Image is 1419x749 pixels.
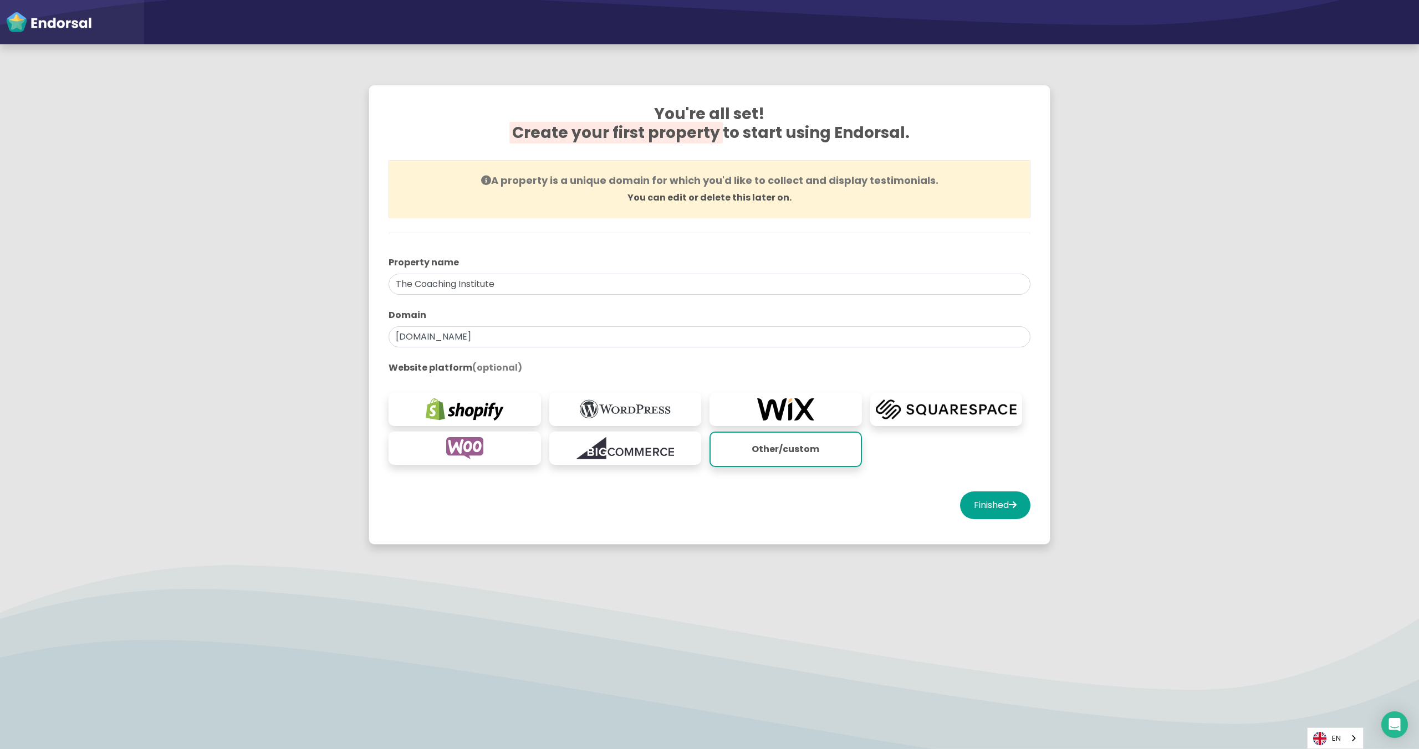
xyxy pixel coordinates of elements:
span: Create your first property [509,122,723,143]
h2: You're all set! to start using Endorsal. [389,105,1030,156]
input: eg. websitename.com [389,326,1030,347]
a: EN [1308,728,1363,748]
label: Property name [389,256,1030,269]
div: Language [1307,727,1364,749]
img: endorsal-logo-white@2x.png [6,11,92,33]
aside: Language selected: English [1307,727,1364,749]
img: squarespace.com-logo.png [876,398,1017,420]
img: bigcommerce.com-logo.png [555,437,696,459]
img: wix.com-logo.png [715,398,856,420]
div: Open Intercom Messenger [1381,711,1408,738]
span: (optional) [472,361,522,374]
input: eg. My Website [389,274,1030,295]
p: Other/custom [716,438,855,460]
p: You can edit or delete this later on. [403,191,1016,204]
label: Domain [389,309,1030,322]
button: Finished [960,491,1030,519]
img: wordpress.org-logo.png [555,398,696,420]
h4: A property is a unique domain for which you'd like to collect and display testimonials. [403,175,1016,187]
label: Website platform [389,361,1030,374]
img: shopify.com-logo.png [394,398,535,420]
img: woocommerce.com-logo.png [394,437,535,459]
